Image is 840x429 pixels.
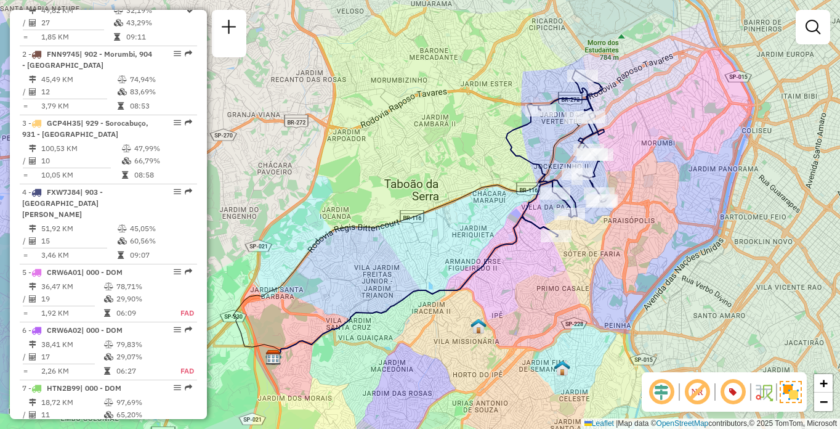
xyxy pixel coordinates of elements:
em: Rota exportada [185,188,192,195]
img: Fluxo de ruas [754,382,773,402]
em: Opções [174,188,181,195]
div: Map data © contributors,© 2025 TomTom, Microsoft [581,419,840,429]
i: Total de Atividades [29,353,36,361]
td: 79,83% [116,338,167,351]
td: 45,05% [129,223,192,235]
td: 19 [41,293,103,305]
td: 09:07 [129,249,192,261]
td: 08:58 [134,169,192,181]
td: 06:27 [116,365,167,377]
em: Rota exportada [185,326,192,333]
i: % de utilização do peso [104,399,113,406]
span: | [616,419,618,428]
td: 08:53 [129,100,192,112]
span: FXW7J84 [47,187,80,197]
td: 60,56% [129,235,192,247]
td: 100,53 KM [41,142,121,155]
td: 51,92 KM [41,223,117,235]
img: DS Teste [470,318,487,334]
span: 6 - [22,325,123,335]
td: FAD [167,307,195,319]
i: % de utilização da cubagem [114,19,123,27]
td: 36,47 KM [41,280,103,293]
td: / [22,235,28,247]
td: 15 [41,235,117,247]
i: Tempo total em rota [104,367,110,375]
span: 7 - [22,383,121,393]
span: | 903 - [GEOGRAPHIC_DATA][PERSON_NAME] [22,187,103,219]
em: Rota exportada [185,119,192,126]
span: CRW6A01 [47,268,81,277]
span: Exibir NR [682,377,712,407]
i: Total de Atividades [29,237,36,245]
td: = [22,100,28,112]
i: Total de Atividades [29,157,36,165]
td: 97,69% [116,396,167,409]
span: Exibir número da rota [718,377,748,407]
a: Exibir filtros [801,15,825,39]
span: | 929 - Sorocabuço, 931 - [GEOGRAPHIC_DATA] [22,118,148,139]
i: Tempo total em rota [114,33,120,41]
a: Nova sessão e pesquisa [217,15,241,43]
i: Distância Total [29,341,36,348]
td: 27 [41,17,113,29]
td: 29,90% [116,293,167,305]
i: Distância Total [29,145,36,152]
i: % de utilização da cubagem [122,157,131,165]
em: Opções [174,384,181,391]
span: 3 - [22,118,148,139]
a: Zoom in [814,374,833,393]
i: % de utilização da cubagem [118,237,127,245]
td: 17 [41,351,103,363]
i: Tempo total em rota [122,171,128,179]
em: Opções [174,268,181,276]
span: | 000 - DOM [81,268,123,277]
i: % de utilização do peso [118,225,127,232]
td: 11 [41,409,103,421]
i: Tempo total em rota [118,102,124,110]
img: 620 UDC Light Jd. Sao Luis [554,360,570,376]
i: Tempo total em rota [104,309,110,317]
td: 18,72 KM [41,396,103,409]
td: 32,19% [126,4,185,17]
td: 74,94% [129,73,192,86]
a: OpenStreetMap [656,419,709,428]
span: + [820,375,828,391]
td: 65,20% [116,409,167,421]
td: 78,71% [116,280,167,293]
td: = [22,31,28,43]
span: | 000 - DOM [81,325,123,335]
span: − [820,394,828,409]
i: Total de Atividades [29,19,36,27]
td: = [22,169,28,181]
em: Opções [174,50,181,57]
td: 06:09 [116,307,167,319]
td: / [22,409,28,421]
i: Tempo total em rota [118,251,124,259]
i: % de utilização do peso [104,283,113,290]
span: | 000 - DOM [80,383,121,393]
span: | 902 - Morumbi, 904 - [GEOGRAPHIC_DATA] [22,49,152,70]
em: Rota exportada [185,268,192,276]
td: 49,82 KM [41,4,113,17]
td: = [22,249,28,261]
td: 1,92 KM [41,307,103,319]
span: 5 - [22,268,123,277]
span: 4 - [22,187,103,219]
td: / [22,17,28,29]
i: Distância Total [29,283,36,290]
span: 2 - [22,49,152,70]
i: Total de Atividades [29,411,36,419]
td: 45,49 KM [41,73,117,86]
td: 3,46 KM [41,249,117,261]
td: 43,29% [126,17,185,29]
i: Distância Total [29,225,36,232]
img: Exibir/Ocultar setores [780,381,802,403]
span: CRW6A02 [47,325,81,335]
i: % de utilização do peso [122,145,131,152]
i: % de utilização da cubagem [104,411,113,419]
td: / [22,351,28,363]
span: GCP4H35 [47,118,81,128]
td: 3,79 KM [41,100,117,112]
span: FNN9745 [47,49,79,59]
